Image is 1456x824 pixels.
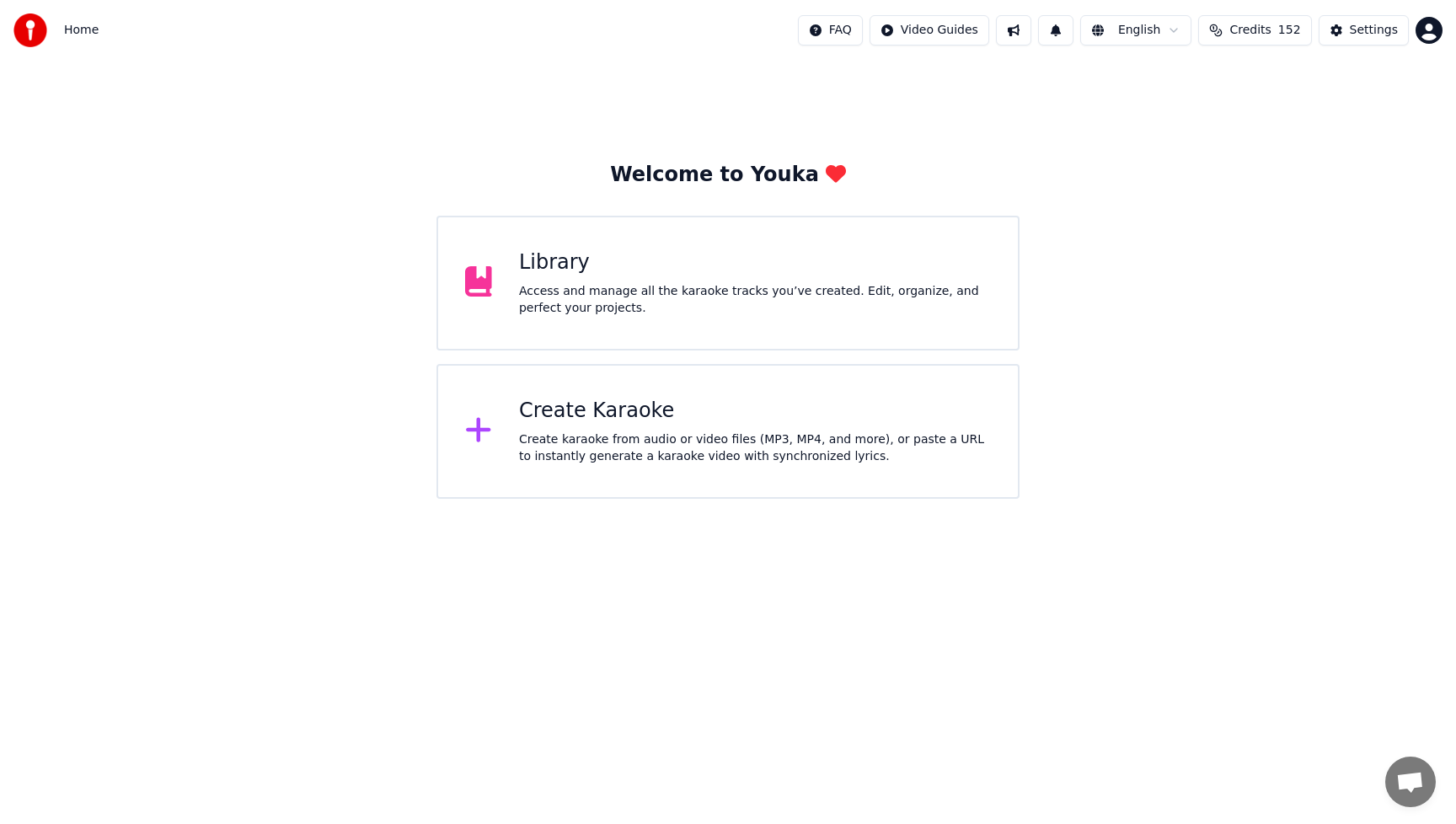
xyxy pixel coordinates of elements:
[1198,15,1311,45] button: Credits152
[1229,22,1271,39] span: Credits
[1385,757,1436,807] a: Open chat
[519,283,991,317] div: Access and manage all the karaoke tracks you’ve created. Edit, organize, and perfect your projects.
[1319,15,1409,45] button: Settings
[519,431,991,465] div: Create karaoke from audio or video files (MP3, MP4, and more), or paste a URL to instantly genera...
[798,15,863,45] button: FAQ
[64,22,99,39] nav: breadcrumb
[610,162,846,189] div: Welcome to Youka
[1350,22,1398,39] div: Settings
[870,15,989,45] button: Video Guides
[64,22,99,39] span: Home
[519,398,991,425] div: Create Karaoke
[519,249,991,276] div: Library
[1278,22,1301,39] span: 152
[13,13,47,47] img: youka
